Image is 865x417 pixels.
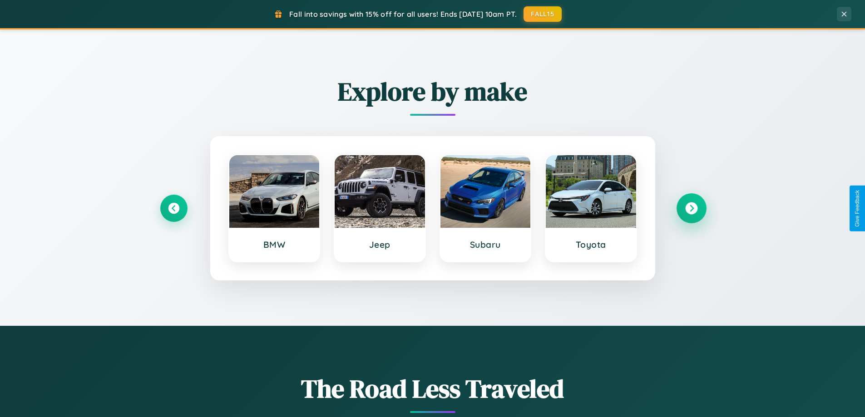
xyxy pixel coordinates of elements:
[289,10,517,19] span: Fall into savings with 15% off for all users! Ends [DATE] 10am PT.
[160,74,705,109] h2: Explore by make
[238,239,311,250] h3: BMW
[450,239,522,250] h3: Subaru
[555,239,627,250] h3: Toyota
[854,190,860,227] div: Give Feedback
[524,6,562,22] button: FALL15
[160,371,705,406] h1: The Road Less Traveled
[344,239,416,250] h3: Jeep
